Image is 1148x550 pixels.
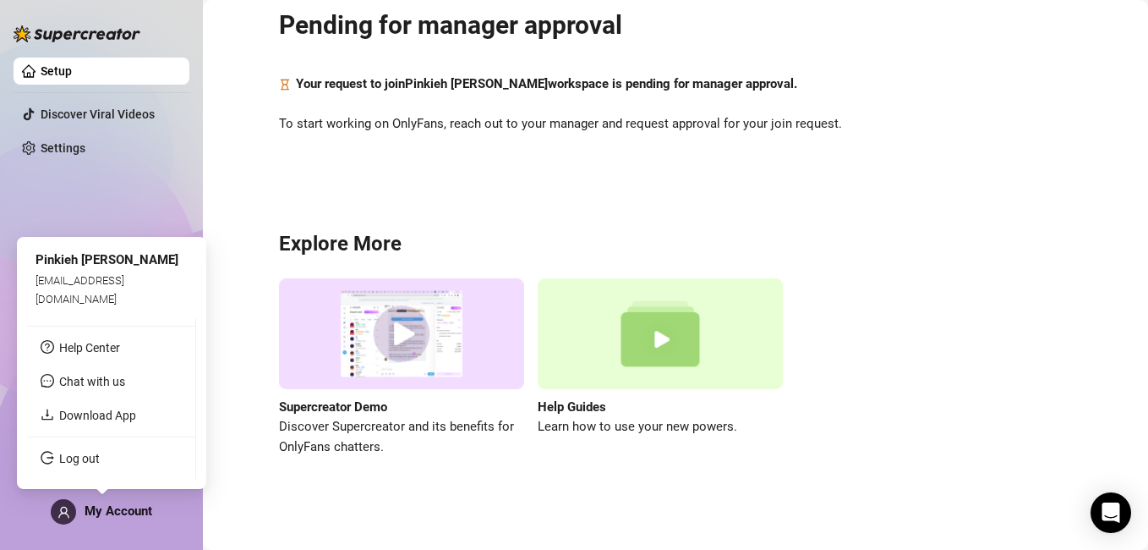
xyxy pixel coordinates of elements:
span: To start working on OnlyFans, reach out to your manager and request approval for your join request. [279,114,1072,135]
a: Download App [59,409,136,422]
span: Discover Supercreator and its benefits for OnlyFans chatters. [279,417,524,457]
strong: Supercreator Demo [279,399,387,415]
span: Chat with us [59,375,125,388]
a: Setup [41,64,72,78]
li: Log out [27,445,195,472]
span: hourglass [279,74,291,95]
h3: Explore More [279,231,1072,258]
a: Supercreator DemoDiscover Supercreator and its benefits for OnlyFans chatters. [279,278,524,457]
img: supercreator demo [279,278,524,389]
strong: Your request to join Pinkieh [PERSON_NAME] workspace is pending for manager approval. [296,76,797,91]
h2: Pending for manager approval [279,9,1072,41]
div: Open Intercom Messenger [1091,492,1131,533]
span: Learn how to use your new powers. [538,417,783,437]
a: Discover Viral Videos [41,107,155,121]
strong: Help Guides [538,399,606,415]
span: [EMAIL_ADDRESS][DOMAIN_NAME] [36,273,124,305]
a: Settings [41,141,85,155]
img: help guides [538,278,783,389]
span: user [57,506,70,519]
span: Pinkieh [PERSON_NAME] [36,252,178,267]
span: My Account [85,503,152,519]
a: Help GuidesLearn how to use your new powers. [538,278,783,457]
span: message [41,374,54,388]
img: logo-BBDzfeDw.svg [14,25,140,42]
a: Help Center [59,341,120,355]
a: Log out [59,452,100,465]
